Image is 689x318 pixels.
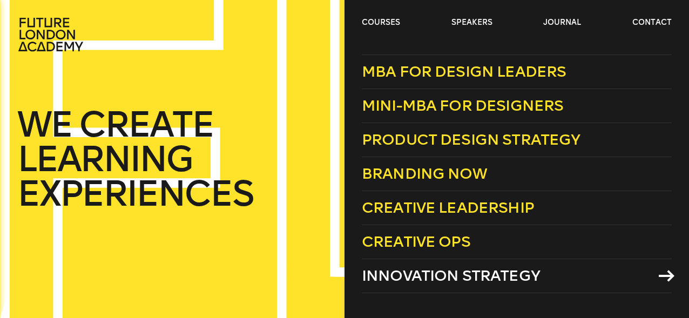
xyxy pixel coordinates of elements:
a: Branding Now [362,157,672,191]
span: Creative Ops [362,233,470,251]
a: Creative Leadership [362,191,672,225]
a: MBA for Design Leaders [362,55,672,89]
span: Mini-MBA for Designers [362,97,564,114]
span: Creative Leadership [362,199,534,216]
a: Creative Ops [362,225,672,259]
a: journal [543,17,581,28]
a: Product Design Strategy [362,123,672,157]
span: Product Design Strategy [362,131,580,148]
a: Innovation Strategy [362,259,672,293]
span: MBA for Design Leaders [362,63,566,80]
a: courses [362,17,400,28]
a: Mini-MBA for Designers [362,89,672,123]
span: Innovation Strategy [362,267,540,285]
a: contact [632,17,672,28]
span: Branding Now [362,165,487,182]
a: speakers [451,17,492,28]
